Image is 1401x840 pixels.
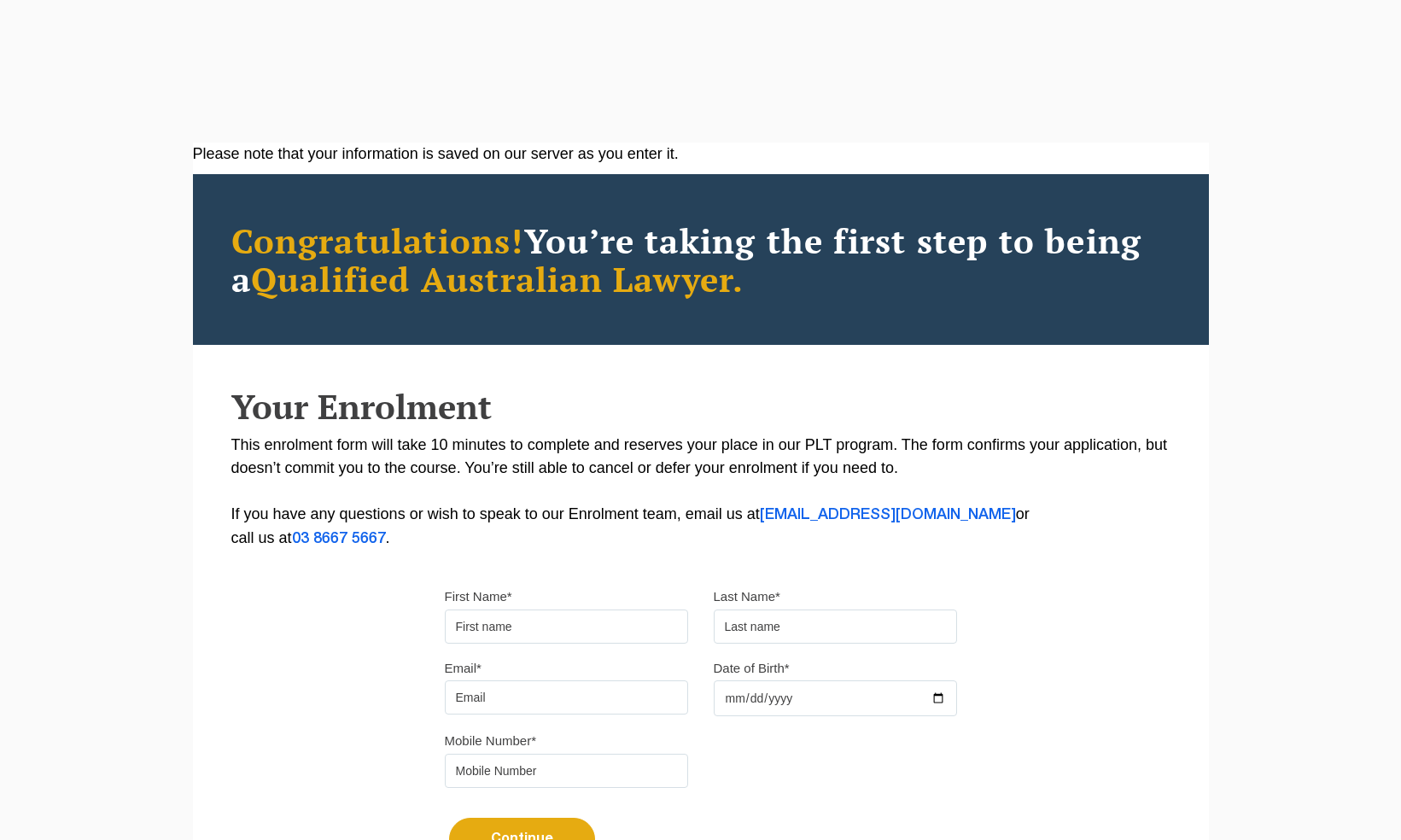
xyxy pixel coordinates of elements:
[445,610,688,644] input: First name
[445,660,482,677] label: Email*
[231,434,1170,551] p: This enrolment form will take 10 minutes to complete and reserves your place in our PLT program. ...
[251,256,744,301] span: Qualified Australian Lawyer.
[231,221,1170,298] h2: You’re taking the first step to being a
[445,680,688,715] input: Email
[193,143,1209,166] div: Please note that your information is saved on our server as you enter it.
[445,732,537,750] label: Mobile Number*
[760,508,1016,522] a: [EMAIL_ADDRESS][DOMAIN_NAME]
[231,388,1170,425] h2: Your Enrolment
[714,660,790,677] label: Date of Birth*
[231,218,524,263] span: Congratulations!
[292,532,386,545] a: 03 8667 5667
[714,588,780,605] label: Last Name*
[445,754,688,788] input: Mobile Number
[445,588,512,605] label: First Name*
[714,610,957,644] input: Last name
